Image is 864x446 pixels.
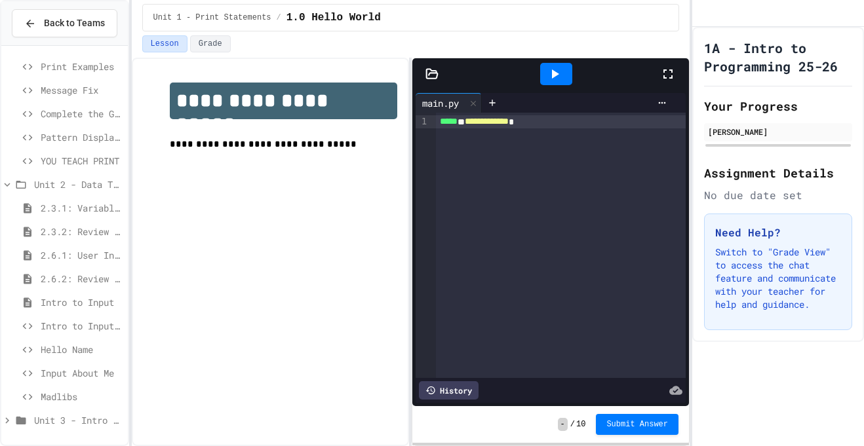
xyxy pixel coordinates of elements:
[41,60,123,73] span: Print Examples
[704,164,852,182] h2: Assignment Details
[715,246,841,311] p: Switch to "Grade View" to access the chat feature and communicate with your teacher for help and ...
[715,225,841,240] h3: Need Help?
[44,16,105,30] span: Back to Teams
[704,187,852,203] div: No due date set
[190,35,231,52] button: Grade
[704,97,852,115] h2: Your Progress
[142,35,187,52] button: Lesson
[41,107,123,121] span: Complete the Greeting
[570,419,575,430] span: /
[708,126,848,138] div: [PERSON_NAME]
[576,419,585,430] span: 10
[41,295,123,309] span: Intro to Input
[416,96,465,110] div: main.py
[41,343,123,356] span: Hello Name
[606,419,668,430] span: Submit Answer
[41,272,123,286] span: 2.6.2: Review - User Input
[12,9,117,37] button: Back to Teams
[41,154,123,168] span: YOU TEACH PRINT
[41,390,123,403] span: Madlibs
[558,418,568,431] span: -
[41,248,123,262] span: 2.6.1: User Input
[286,10,381,26] span: 1.0 Hello World
[41,366,123,380] span: Input About Me
[41,225,123,238] span: 2.3.2: Review - Variables and Data Types
[41,319,123,333] span: Intro to Input Exercise
[416,93,482,113] div: main.py
[34,177,123,191] span: Unit 2 - Data Types, Variables, [DEMOGRAPHIC_DATA]
[704,39,852,75] h1: 1A - Intro to Programming 25-26
[41,83,123,97] span: Message Fix
[41,130,123,144] span: Pattern Display Challenge
[277,12,281,23] span: /
[153,12,271,23] span: Unit 1 - Print Statements
[416,115,429,128] div: 1
[596,414,678,435] button: Submit Answer
[41,201,123,215] span: 2.3.1: Variables and Data Types
[34,413,123,427] span: Unit 3 - Intro to Objects
[419,381,479,400] div: History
